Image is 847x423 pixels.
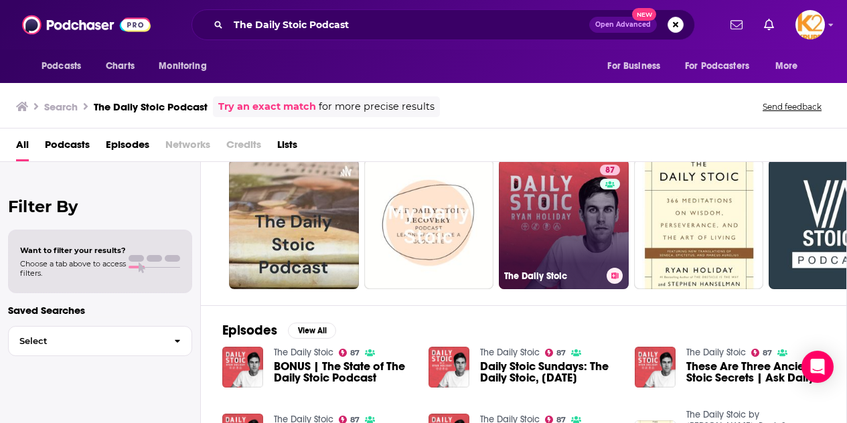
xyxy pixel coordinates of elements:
h2: Episodes [222,322,277,339]
span: Charts [106,57,135,76]
a: BONUS | The State of The Daily Stoic Podcast [274,361,412,384]
input: Search podcasts, credits, & more... [228,14,589,35]
button: Open AdvancedNew [589,17,657,33]
a: These Are Three Ancient Stoic Secrets | Ask Daily Stoic [686,361,825,384]
span: Choose a tab above to access filters. [20,259,126,278]
span: 87 [556,350,566,356]
span: 87 [350,417,360,423]
a: The Daily Stoic [274,347,333,358]
span: New [632,8,656,21]
a: 87The Daily Stoic [499,159,629,289]
span: Select [9,337,163,345]
a: EpisodesView All [222,322,336,339]
span: More [775,57,798,76]
span: 87 [350,350,360,356]
span: for more precise results [319,99,435,114]
span: Want to filter your results? [20,246,126,255]
a: 87 [339,349,360,357]
h2: Filter By [8,197,192,216]
span: 87 [605,164,615,177]
img: Daily Stoic Sundays: The Daily Stoic, August 9 [429,347,469,388]
span: For Business [607,57,660,76]
a: 87 [600,165,620,175]
button: View All [288,323,336,339]
a: Episodes [106,134,149,161]
a: Podcasts [45,134,90,161]
a: 87 [751,349,773,357]
span: For Podcasters [685,57,749,76]
a: The Daily Stoic [686,347,746,358]
span: Daily Stoic Sundays: The Daily Stoic, [DATE] [480,361,619,384]
span: 87 [763,350,772,356]
a: 87 [545,349,566,357]
button: Send feedback [759,101,826,112]
h3: Search [44,100,78,113]
h3: The Daily Stoic [504,270,601,282]
button: open menu [149,54,224,79]
button: open menu [32,54,98,79]
a: Try an exact match [218,99,316,114]
button: Show profile menu [795,10,825,39]
a: Charts [97,54,143,79]
button: open menu [598,54,677,79]
a: Show notifications dropdown [759,13,779,36]
span: Open Advanced [595,21,651,28]
a: All [16,134,29,161]
span: Credits [226,134,261,161]
span: Monitoring [159,57,206,76]
a: Daily Stoic Sundays: The Daily Stoic, August 9 [480,361,619,384]
a: The Daily Stoic [480,347,540,358]
img: User Profile [795,10,825,39]
span: Logged in as K2Krupp [795,10,825,39]
p: Saved Searches [8,304,192,317]
div: Open Intercom Messenger [801,351,834,383]
span: 87 [556,417,566,423]
a: Show notifications dropdown [725,13,748,36]
h3: The Daily Stoic Podcast [94,100,208,113]
div: Search podcasts, credits, & more... [191,9,695,40]
img: Podchaser - Follow, Share and Rate Podcasts [22,12,151,37]
span: Podcasts [42,57,81,76]
a: Lists [277,134,297,161]
button: Select [8,326,192,356]
button: open menu [766,54,815,79]
span: Networks [165,134,210,161]
button: open menu [676,54,769,79]
img: These Are Three Ancient Stoic Secrets | Ask Daily Stoic [635,347,676,388]
img: BONUS | The State of The Daily Stoic Podcast [222,347,263,388]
